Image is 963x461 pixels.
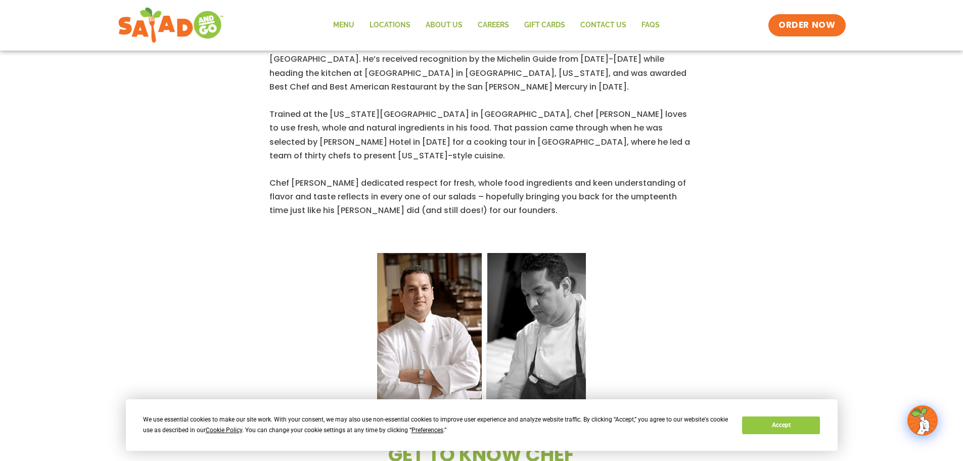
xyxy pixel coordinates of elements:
a: Contact Us [573,14,634,37]
p: Chef [PERSON_NAME] dedicated respect for fresh, whole food ingredients and keen understanding of ... [269,176,694,218]
a: ORDER NOW [768,14,845,36]
p: Trained at the [US_STATE][GEOGRAPHIC_DATA] in [GEOGRAPHIC_DATA], Chef [PERSON_NAME] loves to use ... [269,107,694,162]
nav: Menu [326,14,667,37]
span: Cookie Policy [206,427,242,434]
a: Locations [362,14,418,37]
img: wpChatIcon [908,406,937,435]
span: Preferences [411,427,443,434]
a: FAQs [634,14,667,37]
a: Careers [470,14,517,37]
span: ORDER NOW [778,19,835,31]
img: Two photos of Chef Patino in a kitchen [377,253,586,412]
div: Cookie Consent Prompt [126,399,838,451]
a: GIFT CARDS [517,14,573,37]
button: Accept [742,416,820,434]
img: new-SAG-logo-768×292 [118,5,224,46]
a: Menu [326,14,362,37]
div: We use essential cookies to make our site work. With your consent, we may also use non-essential ... [143,414,730,436]
a: About Us [418,14,470,37]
